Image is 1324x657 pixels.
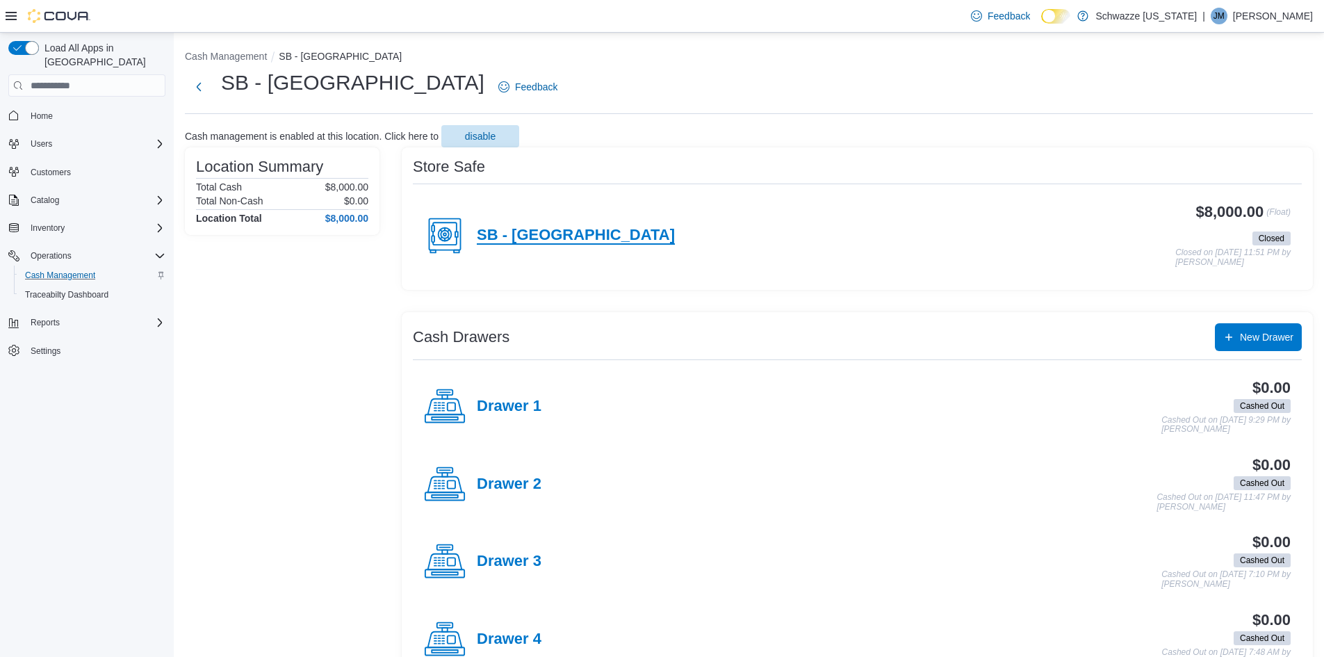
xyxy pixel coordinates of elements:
[1161,416,1291,435] p: Cashed Out on [DATE] 9:29 PM by [PERSON_NAME]
[25,314,65,331] button: Reports
[477,631,541,649] h4: Drawer 4
[1234,631,1291,645] span: Cashed Out
[185,49,1313,66] nav: An example of EuiBreadcrumbs
[25,220,70,236] button: Inventory
[25,220,165,236] span: Inventory
[25,136,165,152] span: Users
[325,181,368,193] p: $8,000.00
[25,106,165,124] span: Home
[3,190,171,210] button: Catalog
[25,248,165,264] span: Operations
[25,270,95,281] span: Cash Management
[477,553,541,571] h4: Drawer 3
[31,111,53,122] span: Home
[25,343,66,359] a: Settings
[25,314,165,331] span: Reports
[14,266,171,285] button: Cash Management
[25,164,76,181] a: Customers
[1240,554,1284,567] span: Cashed Out
[28,9,90,23] img: Cova
[1252,380,1291,396] h3: $0.00
[1234,399,1291,413] span: Cashed Out
[3,105,171,125] button: Home
[19,267,165,284] span: Cash Management
[25,248,77,264] button: Operations
[196,195,263,206] h6: Total Non-Cash
[413,329,509,346] h3: Cash Drawers
[25,192,65,209] button: Catalog
[3,134,171,154] button: Users
[413,159,485,175] h3: Store Safe
[1157,493,1291,512] p: Cashed Out on [DATE] 11:47 PM by [PERSON_NAME]
[1095,8,1197,24] p: Schwazze [US_STATE]
[31,138,52,149] span: Users
[1259,232,1284,245] span: Closed
[31,222,65,234] span: Inventory
[25,192,165,209] span: Catalog
[221,69,484,97] h1: SB - [GEOGRAPHIC_DATA]
[477,476,541,494] h4: Drawer 2
[1234,553,1291,567] span: Cashed Out
[1213,8,1225,24] span: JM
[441,125,519,147] button: disable
[31,317,60,328] span: Reports
[25,289,108,300] span: Traceabilty Dashboard
[1240,400,1284,412] span: Cashed Out
[1196,204,1264,220] h3: $8,000.00
[1252,612,1291,628] h3: $0.00
[185,51,267,62] button: Cash Management
[19,286,114,303] a: Traceabilty Dashboard
[477,398,541,416] h4: Drawer 1
[1252,232,1291,245] span: Closed
[1175,248,1291,267] p: Closed on [DATE] 11:51 PM by [PERSON_NAME]
[1240,330,1293,344] span: New Drawer
[988,9,1030,23] span: Feedback
[25,163,165,181] span: Customers
[1233,8,1313,24] p: [PERSON_NAME]
[3,341,171,361] button: Settings
[279,51,402,62] button: SB - [GEOGRAPHIC_DATA]
[493,73,563,101] a: Feedback
[515,80,557,94] span: Feedback
[344,195,368,206] p: $0.00
[25,108,58,124] a: Home
[965,2,1036,30] a: Feedback
[1211,8,1227,24] div: Jade Munson
[19,267,101,284] a: Cash Management
[477,227,675,245] h4: SB - [GEOGRAPHIC_DATA]
[1252,457,1291,473] h3: $0.00
[185,73,213,101] button: Next
[3,162,171,182] button: Customers
[31,167,71,178] span: Customers
[196,181,242,193] h6: Total Cash
[1240,632,1284,644] span: Cashed Out
[31,250,72,261] span: Operations
[185,131,439,142] p: Cash management is enabled at this location. Click here to
[196,213,262,224] h4: Location Total
[1252,534,1291,551] h3: $0.00
[1161,570,1291,589] p: Cashed Out on [DATE] 7:10 PM by [PERSON_NAME]
[1240,477,1284,489] span: Cashed Out
[1266,204,1291,229] p: (Float)
[3,246,171,266] button: Operations
[8,99,165,397] nav: Complex example
[325,213,368,224] h4: $8,000.00
[14,285,171,305] button: Traceabilty Dashboard
[39,41,165,69] span: Load All Apps in [GEOGRAPHIC_DATA]
[25,342,165,359] span: Settings
[1215,323,1302,351] button: New Drawer
[1234,476,1291,490] span: Cashed Out
[3,218,171,238] button: Inventory
[31,195,59,206] span: Catalog
[1041,9,1070,24] input: Dark Mode
[19,286,165,303] span: Traceabilty Dashboard
[25,136,58,152] button: Users
[3,313,171,332] button: Reports
[465,129,496,143] span: disable
[1202,8,1205,24] p: |
[31,346,60,357] span: Settings
[196,159,323,175] h3: Location Summary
